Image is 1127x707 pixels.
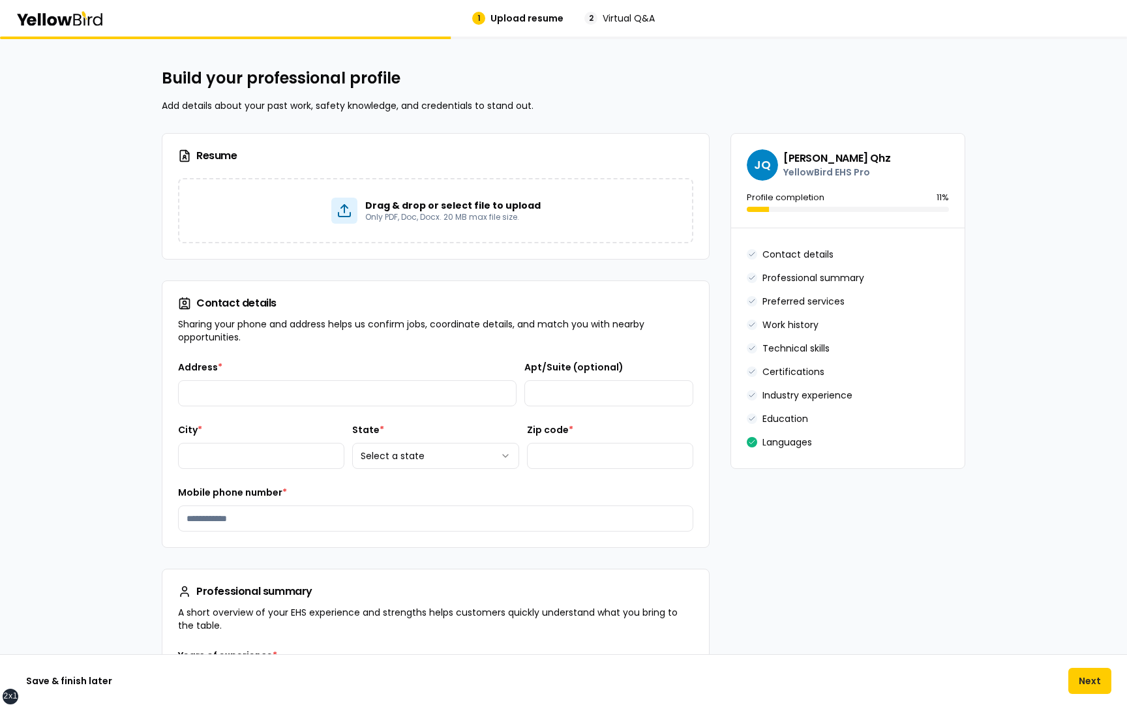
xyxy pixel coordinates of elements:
[783,166,890,179] p: YellowBird EHS Pro
[178,486,287,499] label: Mobile phone number
[762,291,845,312] button: Preferred services
[747,149,778,181] span: JQ
[3,691,18,702] div: 2xl
[178,178,693,243] div: Drag & drop or select file to uploadOnly PDF, Doc, Docx. 20 MB max file size.
[783,151,890,166] h3: [PERSON_NAME] Qhz
[762,244,834,265] button: Contact details
[762,408,808,429] button: Education
[162,99,965,112] p: Add details about your past work, safety knowledge, and credentials to stand out.
[162,68,965,89] h2: Build your professional profile
[178,318,693,344] p: Sharing your phone and address helps us confirm jobs, coordinate details, and match you with near...
[762,338,830,359] button: Technical skills
[527,423,573,436] label: Zip code
[603,12,655,25] span: Virtual Q&A
[196,298,277,308] div: Contact details
[472,12,485,25] div: 1
[762,314,819,335] button: Work history
[178,606,693,632] p: A short overview of your EHS experience and strengths helps customers quickly understand what you...
[196,586,312,597] div: Professional summary
[178,423,202,436] label: City
[937,191,949,204] p: 11 %
[1068,668,1111,694] button: Next
[178,149,693,162] h3: Resume
[16,668,123,694] button: Save & finish later
[178,649,277,662] label: Years of experience
[584,12,597,25] div: 2
[365,212,541,222] p: Only PDF, Doc, Docx. 20 MB max file size.
[352,423,384,436] label: State
[762,385,852,406] button: Industry experience
[365,199,541,212] p: Drag & drop or select file to upload
[762,361,824,382] button: Certifications
[524,361,624,374] label: Apt/Suite (optional)
[747,191,824,204] p: Profile completion
[762,267,864,288] button: Professional summary
[178,361,222,374] label: Address
[490,12,563,25] span: Upload resume
[762,432,812,453] button: Languages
